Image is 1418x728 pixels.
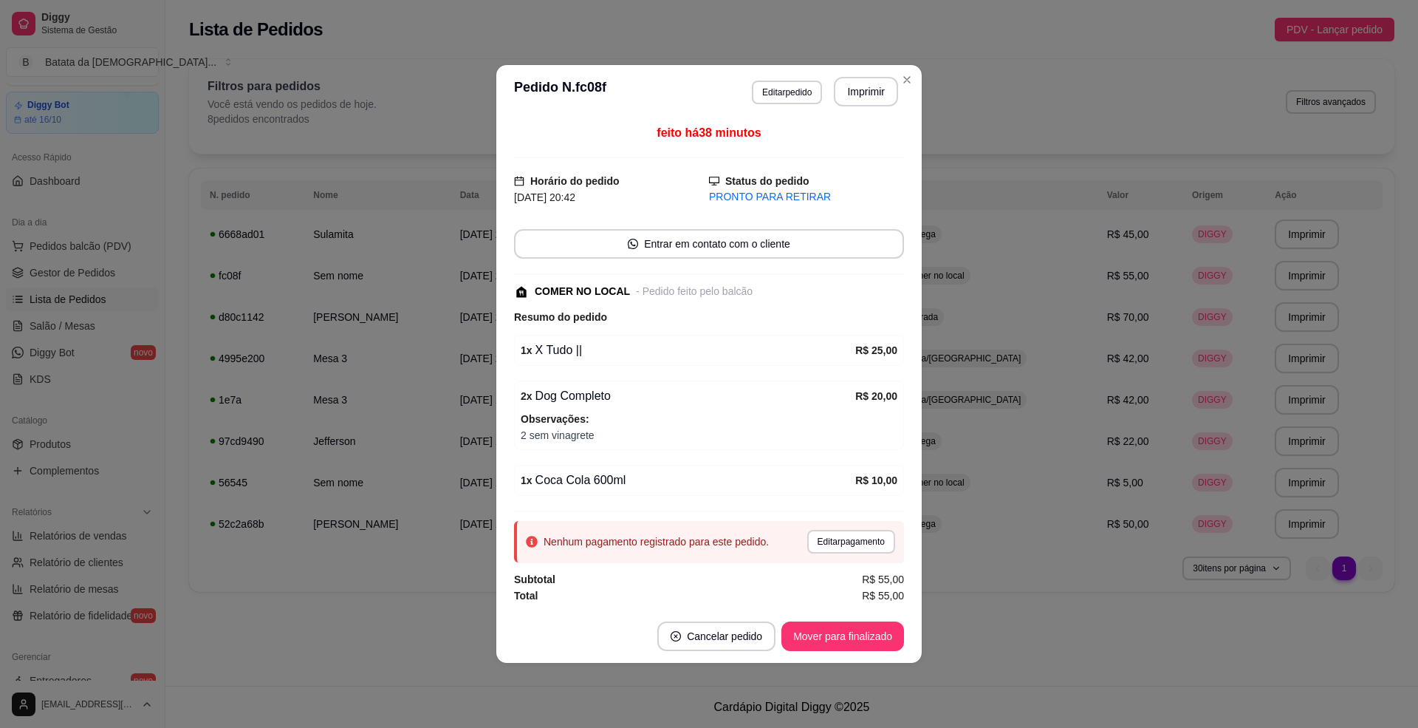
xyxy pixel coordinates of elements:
strong: R$ 10,00 [855,474,897,486]
strong: 1 x [521,474,532,486]
strong: Total [514,590,538,602]
button: Editarpagamento [807,530,895,554]
button: Imprimir [834,77,898,106]
strong: Subtotal [514,574,555,585]
h3: Pedido N. fc08f [514,77,606,106]
div: COMER NO LOCAL [535,284,630,299]
button: Close [895,68,919,92]
div: X Tudo || [521,341,855,359]
span: close-circle [671,631,681,642]
span: desktop [709,176,719,186]
div: Coca Cola 600ml [521,472,855,489]
span: R$ 55,00 [862,588,904,604]
span: R$ 55,00 [862,571,904,588]
strong: Status do pedido [725,175,809,187]
strong: 2 x [521,390,532,402]
div: PRONTO PARA RETIRAR [709,189,904,205]
strong: R$ 25,00 [855,344,897,356]
span: feito há 38 minutos [657,126,761,139]
button: Editarpedido [752,81,822,104]
div: Nenhum pagamento registrado para este pedido. [544,534,769,549]
strong: Horário do pedido [530,175,620,187]
span: whats-app [628,239,638,249]
strong: Resumo do pedido [514,311,607,323]
button: Mover para finalizado [781,622,904,651]
span: [DATE] 20:42 [514,191,575,203]
div: - Pedido feito pelo balcão [636,284,753,299]
strong: 1 x [521,344,532,356]
strong: Observações: [521,413,589,425]
span: 2 sem vinagrete [521,427,897,443]
button: close-circleCancelar pedido [657,622,775,651]
div: Dog Completo [521,387,855,405]
button: whats-appEntrar em contato com o cliente [514,229,904,259]
strong: R$ 20,00 [855,390,897,402]
span: calendar [514,176,524,186]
